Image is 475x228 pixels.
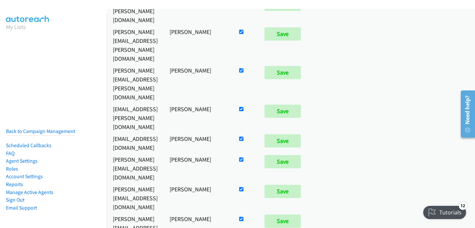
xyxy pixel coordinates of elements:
td: [PERSON_NAME] [164,153,232,183]
td: [PERSON_NAME][EMAIL_ADDRESS][PERSON_NAME][DOMAIN_NAME] [107,26,164,64]
td: [PERSON_NAME] [164,183,232,213]
td: [EMAIL_ADDRESS][PERSON_NAME][DOMAIN_NAME] [107,103,164,133]
input: Save [265,214,301,228]
a: Scheduled Callbacks [6,142,51,148]
a: My Lists [6,23,26,31]
a: Roles [6,166,18,172]
input: Save [265,105,301,118]
a: Email Support [6,205,37,211]
input: Save [265,134,301,147]
a: FAQ [6,150,15,156]
a: Reports [6,181,23,187]
a: Back to Campaign Management [6,128,75,134]
input: Save [265,66,301,79]
td: [EMAIL_ADDRESS][DOMAIN_NAME] [107,133,164,153]
td: [PERSON_NAME][EMAIL_ADDRESS][PERSON_NAME][DOMAIN_NAME] [107,64,164,103]
input: Save [265,155,301,168]
input: Save [265,27,301,41]
td: [PERSON_NAME][EMAIL_ADDRESS][DOMAIN_NAME] [107,183,164,213]
iframe: Resource Center [456,88,475,140]
input: Save [265,185,301,198]
td: [PERSON_NAME] [164,26,232,64]
td: [PERSON_NAME] [164,103,232,133]
a: Manage Active Agents [6,189,53,195]
a: Sign Out [6,197,24,203]
iframe: Checklist [419,199,470,223]
a: Agent Settings [6,158,38,164]
td: [PERSON_NAME] [164,64,232,103]
td: [PERSON_NAME] [164,133,232,153]
a: Account Settings [6,173,43,179]
td: [PERSON_NAME][EMAIL_ADDRESS][DOMAIN_NAME] [107,153,164,183]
